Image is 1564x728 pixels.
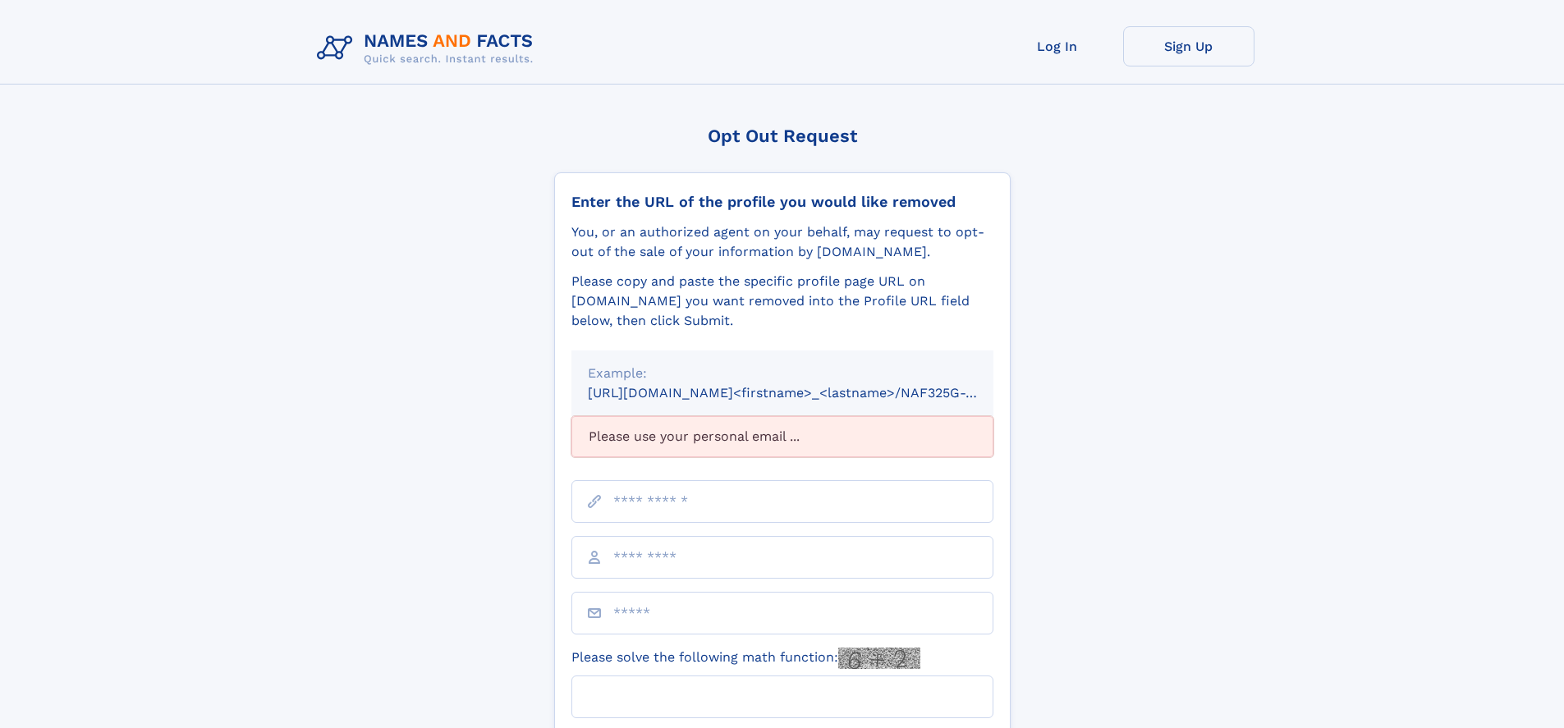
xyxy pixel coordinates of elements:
div: You, or an authorized agent on your behalf, may request to opt-out of the sale of your informatio... [571,222,993,262]
div: Enter the URL of the profile you would like removed [571,193,993,211]
small: [URL][DOMAIN_NAME]<firstname>_<lastname>/NAF325G-xxxxxxxx [588,385,1025,401]
div: Please use your personal email ... [571,416,993,457]
div: Example: [588,364,977,383]
a: Log In [992,26,1123,66]
label: Please solve the following math function: [571,648,920,669]
div: Please copy and paste the specific profile page URL on [DOMAIN_NAME] you want removed into the Pr... [571,272,993,331]
div: Opt Out Request [554,126,1011,146]
img: Logo Names and Facts [310,26,547,71]
a: Sign Up [1123,26,1254,66]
